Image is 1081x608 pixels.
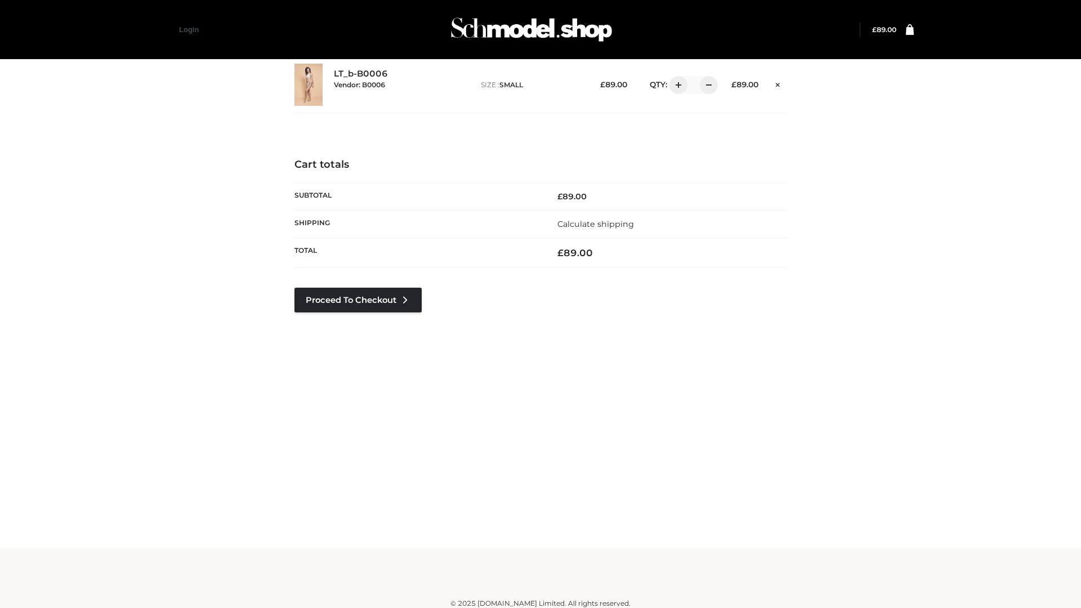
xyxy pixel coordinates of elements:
bdi: 89.00 [600,80,627,89]
a: Login [179,25,199,34]
span: SMALL [499,81,523,89]
bdi: 89.00 [557,247,593,258]
span: £ [600,80,605,89]
img: Schmodel Admin 964 [447,7,616,52]
span: £ [557,191,562,202]
th: Subtotal [294,182,540,210]
bdi: 89.00 [557,191,587,202]
a: £89.00 [872,25,896,34]
small: Vendor: B0006 [334,81,385,89]
span: £ [557,247,564,258]
th: Total [294,238,540,268]
a: Proceed to Checkout [294,288,422,312]
a: Calculate shipping [557,219,634,229]
a: Remove this item [770,76,787,91]
h4: Cart totals [294,159,787,171]
span: £ [872,25,877,34]
span: £ [731,80,736,89]
p: size : [481,80,583,90]
th: Shipping [294,210,540,238]
bdi: 89.00 [872,25,896,34]
div: LT_b-B0006 [334,69,470,100]
div: QTY: [638,76,714,94]
bdi: 89.00 [731,80,758,89]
